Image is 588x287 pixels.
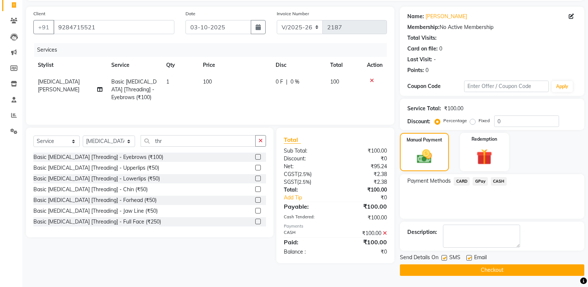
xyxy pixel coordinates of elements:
[278,202,335,211] div: Payable:
[400,254,438,263] span: Send Details On
[33,196,157,204] div: Basic [MEDICAL_DATA] [Threading] - Forhead (₹50)
[107,57,162,74] th: Service
[33,164,159,172] div: Basic [MEDICAL_DATA] [Threading] - Upperlips (₹50)
[278,214,335,222] div: Cash Tendered:
[33,10,45,17] label: Client
[472,147,497,167] img: _gift.svg
[412,148,437,165] img: _cash.svg
[34,43,392,57] div: Services
[278,178,335,186] div: ( )
[449,254,460,263] span: SMS
[278,238,335,247] div: Paid:
[335,163,392,170] div: ₹95.24
[335,214,392,222] div: ₹100.00
[33,207,158,215] div: Basic [MEDICAL_DATA] [Threading] - Jaw Line (₹50)
[286,78,288,86] span: |
[33,186,148,193] div: Basic [MEDICAL_DATA] [Threading] - Chin (₹50)
[335,170,392,178] div: ₹2.38
[162,57,198,74] th: Qty
[443,117,467,124] label: Percentage
[407,13,424,20] div: Name:
[299,171,310,177] span: 2.5%
[299,179,310,185] span: 2.5%
[185,10,196,17] label: Date
[407,82,464,90] div: Coupon Code
[335,202,392,211] div: ₹100.00
[277,10,309,17] label: Invoice Number
[141,135,256,147] input: Search or Scan
[407,23,577,31] div: No Active Membership
[407,66,424,74] div: Points:
[444,105,463,112] div: ₹100.00
[335,186,392,194] div: ₹100.00
[407,105,441,112] div: Service Total:
[407,118,430,125] div: Discount:
[330,78,339,85] span: 100
[198,57,271,74] th: Price
[407,177,451,185] span: Payment Methods
[407,23,440,31] div: Membership:
[454,177,470,186] span: CARD
[552,81,573,92] button: Apply
[473,177,488,186] span: GPay
[33,57,107,74] th: Stylist
[38,78,80,93] span: [MEDICAL_DATA][PERSON_NAME]
[407,34,437,42] div: Total Visits:
[479,117,490,124] label: Fixed
[407,56,432,63] div: Last Visit:
[472,136,497,143] label: Redemption
[474,254,487,263] span: Email
[278,155,335,163] div: Discount:
[335,238,392,247] div: ₹100.00
[464,81,549,92] input: Enter Offer / Coupon Code
[439,45,442,53] div: 0
[278,229,335,237] div: CASH
[278,163,335,170] div: Net:
[284,171,298,177] span: CGST
[335,178,392,186] div: ₹2.38
[434,56,436,63] div: -
[203,78,212,85] span: 100
[426,13,467,20] a: [PERSON_NAME]
[407,45,438,53] div: Card on file:
[278,170,335,178] div: ( )
[278,186,335,194] div: Total:
[426,66,428,74] div: 0
[284,136,301,144] span: Total
[278,194,345,202] a: Add Tip
[33,218,161,226] div: Basic [MEDICAL_DATA] [Threading] - Full Face (₹250)
[407,137,442,143] label: Manual Payment
[53,20,174,34] input: Search by Name/Mobile/Email/Code
[111,78,157,101] span: Basic [MEDICAL_DATA] [Threading] - Eyebrows (₹100)
[335,147,392,155] div: ₹100.00
[33,20,54,34] button: +91
[284,179,297,185] span: SGST
[276,78,283,86] span: 0 F
[290,78,299,86] span: 0 %
[278,248,335,256] div: Balance :
[491,177,507,186] span: CASH
[400,264,584,276] button: Checkout
[407,228,437,236] div: Description:
[362,57,387,74] th: Action
[335,155,392,163] div: ₹0
[345,194,392,202] div: ₹0
[335,229,392,237] div: ₹100.00
[278,147,335,155] div: Sub Total:
[326,57,362,74] th: Total
[284,223,387,229] div: Payments
[335,248,392,256] div: ₹0
[33,175,160,183] div: Basic [MEDICAL_DATA] [Threading] - Lowerlips (₹50)
[166,78,169,85] span: 1
[33,153,163,161] div: Basic [MEDICAL_DATA] [Threading] - Eyebrows (₹100)
[271,57,326,74] th: Disc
